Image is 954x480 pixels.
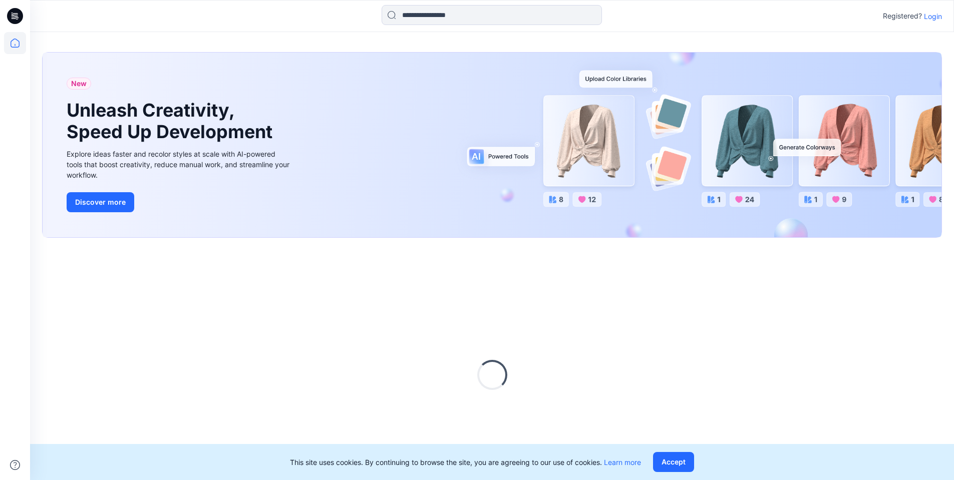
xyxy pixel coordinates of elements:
span: New [71,78,87,90]
p: This site uses cookies. By continuing to browse the site, you are agreeing to our use of cookies. [290,457,641,467]
p: Registered? [883,10,922,22]
a: Learn more [604,458,641,466]
button: Accept [653,452,694,472]
a: Discover more [67,192,292,212]
div: Explore ideas faster and recolor styles at scale with AI-powered tools that boost creativity, red... [67,149,292,180]
button: Discover more [67,192,134,212]
p: Login [924,11,942,22]
h1: Unleash Creativity, Speed Up Development [67,100,277,143]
